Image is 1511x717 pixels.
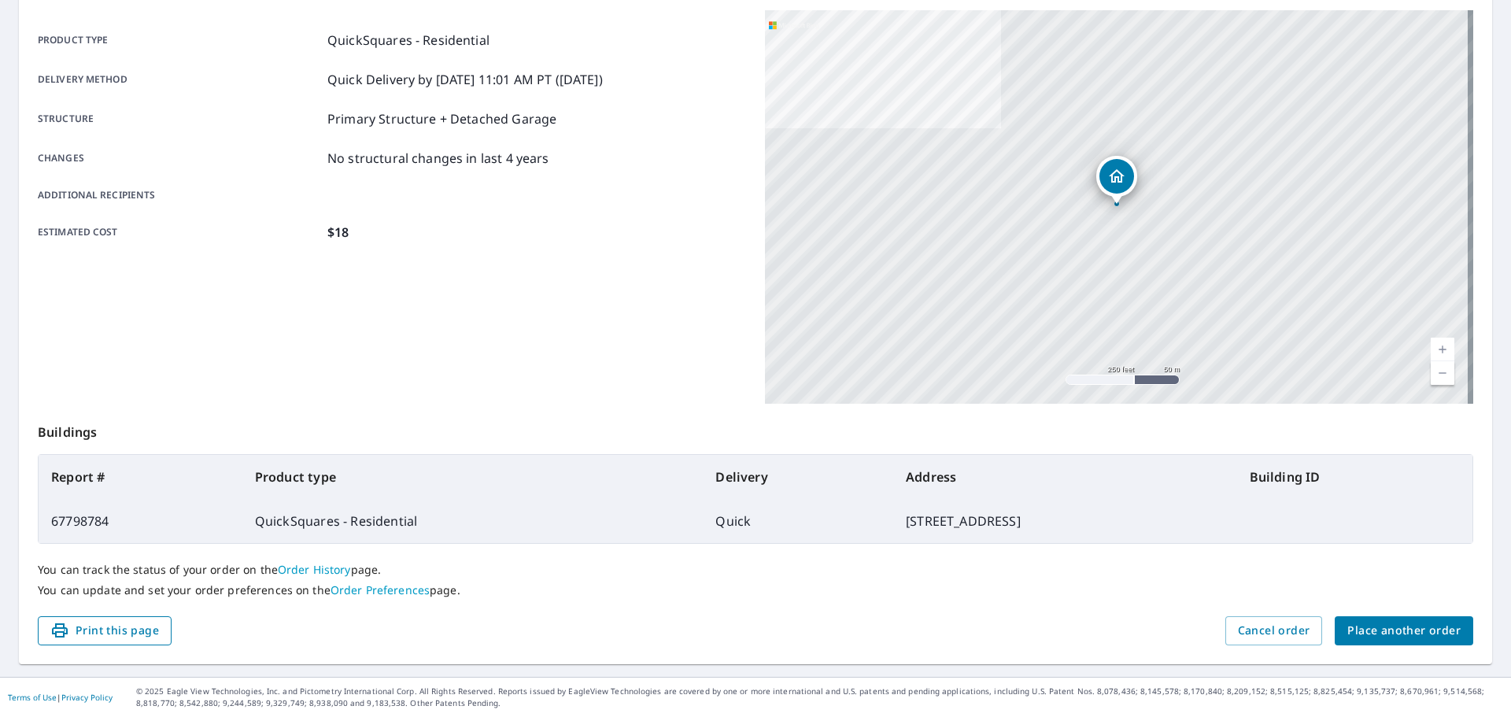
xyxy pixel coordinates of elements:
a: Privacy Policy [61,692,113,703]
button: Place another order [1335,616,1473,645]
th: Report # [39,455,242,499]
p: Structure [38,109,321,128]
a: Current Level 17, Zoom Out [1431,361,1454,385]
p: Delivery method [38,70,321,89]
p: Product type [38,31,321,50]
td: [STREET_ADDRESS] [893,499,1237,543]
a: Order Preferences [331,582,430,597]
p: Additional recipients [38,188,321,202]
td: 67798784 [39,499,242,543]
p: Changes [38,149,321,168]
p: Primary Structure + Detached Garage [327,109,556,128]
p: Estimated cost [38,223,321,242]
a: Terms of Use [8,692,57,703]
p: © 2025 Eagle View Technologies, Inc. and Pictometry International Corp. All Rights Reserved. Repo... [136,686,1503,709]
p: Buildings [38,404,1473,454]
a: Current Level 17, Zoom In [1431,338,1454,361]
th: Building ID [1237,455,1472,499]
td: Quick [703,499,893,543]
th: Delivery [703,455,893,499]
a: Order History [278,562,351,577]
span: Print this page [50,621,159,641]
th: Product type [242,455,704,499]
th: Address [893,455,1237,499]
button: Print this page [38,616,172,645]
p: QuickSquares - Residential [327,31,490,50]
p: You can track the status of your order on the page. [38,563,1473,577]
p: | [8,693,113,702]
p: You can update and set your order preferences on the page. [38,583,1473,597]
td: QuickSquares - Residential [242,499,704,543]
p: $18 [327,223,349,242]
span: Place another order [1347,621,1461,641]
button: Cancel order [1225,616,1323,645]
span: Cancel order [1238,621,1310,641]
p: Quick Delivery by [DATE] 11:01 AM PT ([DATE]) [327,70,603,89]
p: No structural changes in last 4 years [327,149,549,168]
div: Dropped pin, building 1, Residential property, 54-56 Fenwick St Hartford, CT 06114 [1096,156,1137,205]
